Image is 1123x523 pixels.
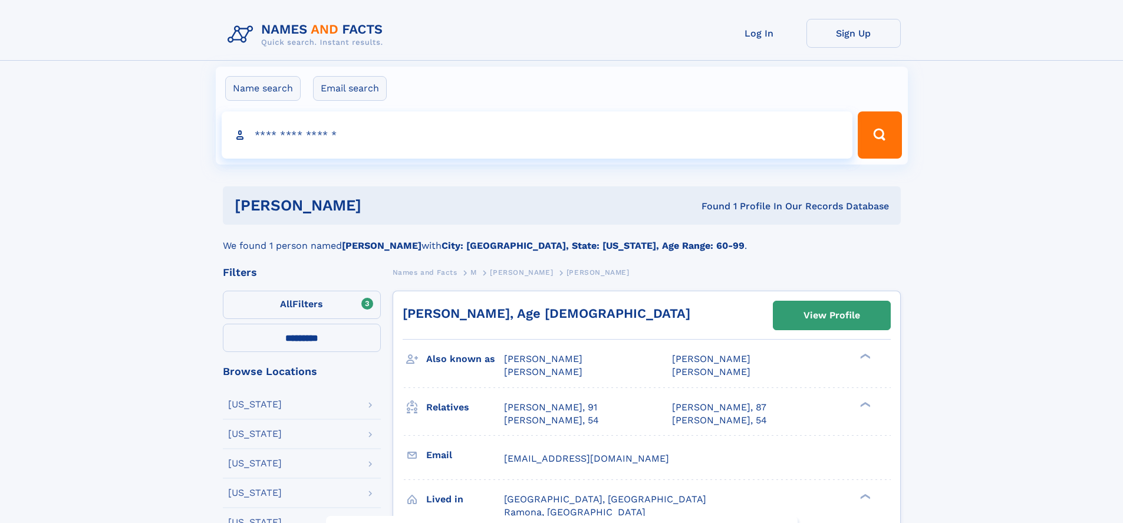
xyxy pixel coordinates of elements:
[504,353,582,364] span: [PERSON_NAME]
[504,366,582,377] span: [PERSON_NAME]
[712,19,806,48] a: Log In
[803,302,860,329] div: View Profile
[222,111,853,159] input: search input
[223,366,381,377] div: Browse Locations
[504,506,646,518] span: Ramona, [GEOGRAPHIC_DATA]
[672,414,767,427] a: [PERSON_NAME], 54
[490,265,553,279] a: [PERSON_NAME]
[672,353,750,364] span: [PERSON_NAME]
[857,400,871,408] div: ❯
[342,240,421,251] b: [PERSON_NAME]
[426,489,504,509] h3: Lived in
[567,268,630,277] span: [PERSON_NAME]
[858,111,901,159] button: Search Button
[426,349,504,369] h3: Also known as
[504,414,599,427] a: [PERSON_NAME], 54
[393,265,457,279] a: Names and Facts
[504,494,706,505] span: [GEOGRAPHIC_DATA], [GEOGRAPHIC_DATA]
[773,301,890,330] a: View Profile
[228,429,282,439] div: [US_STATE]
[806,19,901,48] a: Sign Up
[223,267,381,278] div: Filters
[857,353,871,360] div: ❯
[223,291,381,319] label: Filters
[228,400,282,409] div: [US_STATE]
[426,397,504,417] h3: Relatives
[531,200,889,213] div: Found 1 Profile In Our Records Database
[223,225,901,253] div: We found 1 person named with .
[504,453,669,464] span: [EMAIL_ADDRESS][DOMAIN_NAME]
[470,268,477,277] span: M
[672,366,750,377] span: [PERSON_NAME]
[280,298,292,310] span: All
[223,19,393,51] img: Logo Names and Facts
[672,401,766,414] a: [PERSON_NAME], 87
[228,488,282,498] div: [US_STATE]
[857,492,871,500] div: ❯
[442,240,745,251] b: City: [GEOGRAPHIC_DATA], State: [US_STATE], Age Range: 60-99
[313,76,387,101] label: Email search
[225,76,301,101] label: Name search
[504,401,597,414] a: [PERSON_NAME], 91
[235,198,532,213] h1: [PERSON_NAME]
[228,459,282,468] div: [US_STATE]
[403,306,690,321] a: [PERSON_NAME], Age [DEMOGRAPHIC_DATA]
[426,445,504,465] h3: Email
[490,268,553,277] span: [PERSON_NAME]
[470,265,477,279] a: M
